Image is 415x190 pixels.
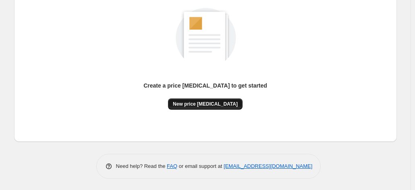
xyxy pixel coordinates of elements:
span: or email support at [177,163,224,169]
a: [EMAIL_ADDRESS][DOMAIN_NAME] [224,163,312,169]
a: FAQ [167,163,177,169]
span: Need help? Read the [116,163,167,169]
button: New price [MEDICAL_DATA] [168,98,243,110]
span: New price [MEDICAL_DATA] [173,101,238,107]
p: Create a price [MEDICAL_DATA] to get started [143,82,267,90]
